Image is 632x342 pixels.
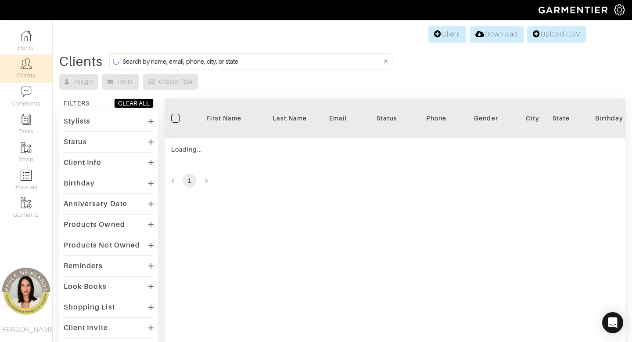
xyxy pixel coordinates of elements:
div: City [526,114,539,123]
div: Products Owned [64,220,125,229]
div: Last Name [263,114,316,123]
th: Toggle SortBy [453,98,519,138]
img: garments-icon-b7da505a4dc4fd61783c78ac3ca0ef83fa9d6f193b1c9dc38574b1d14d53ca28.png [21,197,32,208]
img: reminder-icon-8004d30b9f0a5d33ae49ab947aed9ed385cf756f9e5892f1edd6e32f2345188e.png [21,114,32,125]
button: CLEAR ALL [114,98,154,108]
img: orders-icon-0abe47150d42831381b5fb84f609e132dff9fe21cb692f30cb5eec754e2cba89.png [21,170,32,181]
img: comment-icon-a0a6a9ef722e966f86d9cbdc48e553b5cf19dbc54f86b18d962a5391bc8f6eb6.png [21,86,32,97]
div: First Name [197,114,250,123]
div: Stylists [64,117,90,126]
div: Birthday [64,179,95,188]
div: Loading... [171,145,347,154]
th: Toggle SortBy [257,98,323,138]
div: Shopping List [64,303,115,312]
div: CLEAR ALL [118,99,150,108]
div: Client Info [64,158,102,167]
div: Client Invite [64,324,108,332]
div: Clients [59,57,103,66]
div: FILTERS [64,99,90,108]
img: gear-icon-white-bd11855cb880d31180b6d7d6211b90ccbf57a29d726f0c71d8c61bd08dd39cc2.png [614,4,625,15]
th: Toggle SortBy [354,98,420,138]
div: Status [360,114,413,123]
a: Client [428,26,466,43]
th: Toggle SortBy [191,98,257,138]
div: Reminders [64,262,103,270]
div: Products Not Owned [64,241,140,250]
img: garmentier-logo-header-white-b43fb05a5012e4ada735d5af1a66efaba907eab6374d6393d1fbf88cb4ef424d.png [534,2,614,18]
a: Download [470,26,524,43]
div: Status [64,138,87,146]
div: Email [329,114,347,123]
div: Look Books [64,282,107,291]
a: Upload CSV [527,26,586,43]
img: garments-icon-b7da505a4dc4fd61783c78ac3ca0ef83fa9d6f193b1c9dc38574b1d14d53ca28.png [21,142,32,153]
div: Gender [460,114,513,123]
div: Open Intercom Messenger [602,312,623,333]
img: dashboard-icon-dbcd8f5a0b271acd01030246c82b418ddd0df26cd7fceb0bd07c9910d44c42f6.png [21,30,32,41]
div: Anniversary Date [64,200,127,208]
img: clients-icon-6bae9207a08558b7cb47a8932f037763ab4055f8c8b6bfacd5dc20c3e0201464.png [21,58,32,69]
div: State [553,114,570,123]
button: page 1 [183,174,197,188]
nav: pagination navigation [165,174,625,188]
div: Phone [426,114,446,123]
input: Search by name, email, phone, city, or state [122,56,382,67]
